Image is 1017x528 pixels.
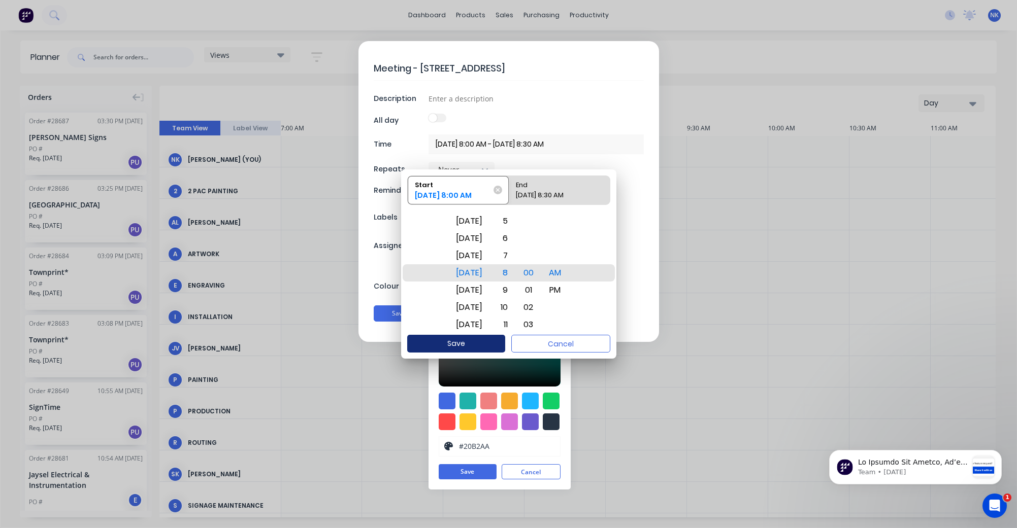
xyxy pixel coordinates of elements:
span: 1 [1003,494,1011,502]
div: 5 [491,213,514,230]
div: #da70d6 [501,413,518,430]
div: #273444 [543,413,560,430]
div: #ff69b4 [480,413,497,430]
div: Time [374,139,426,150]
div: 00 [517,264,540,281]
div: 6 [491,230,514,247]
div: #6a5acd [522,413,539,430]
div: Reminder [374,185,426,196]
div: 03 [517,316,540,333]
div: 9 [491,281,514,299]
div: [DATE] [450,230,488,247]
div: Start [411,176,495,190]
button: Save [374,305,424,322]
div: [DATE] [450,316,488,333]
button: Cancel [502,464,561,479]
div: [DATE] [450,299,488,316]
div: Assignees [374,240,426,251]
div: #f6ab2f [501,393,518,409]
p: Message from Team, sent 2d ago [44,38,154,47]
div: #20b2aa [460,393,476,409]
div: [DATE] 8:30 AM [512,190,596,204]
div: #4169e1 [439,393,455,409]
div: Minute [515,211,541,335]
button: Save [407,335,505,353]
div: 10 [491,299,514,316]
div: #13ce66 [543,393,560,409]
iframe: Intercom live chat [982,494,1007,518]
div: #f08080 [480,393,497,409]
div: [DATE] [450,247,488,264]
div: Description [374,93,426,104]
div: 7 [491,247,514,264]
button: Save [439,464,497,479]
div: #ffc82c [460,413,476,430]
div: [DATE] [450,213,488,230]
input: Enter a description [429,91,644,106]
div: 8 [491,264,514,281]
div: Colour [374,281,426,292]
div: #ff4949 [439,413,455,430]
div: PM [543,281,567,299]
div: [DATE] [450,264,488,281]
div: End [512,176,596,190]
div: [DATE] [450,281,488,299]
div: [DATE] 8:00 AM [411,190,495,204]
div: Date [448,211,490,335]
div: AM [543,264,567,281]
div: All day [374,115,426,126]
button: Cancel [511,335,610,353]
div: 01 [517,281,540,299]
textarea: Meeting - [STREET_ADDRESS] [374,56,644,80]
div: #1fb6ff [522,393,539,409]
div: Hour [490,211,515,335]
div: 02 [517,299,540,316]
iframe: Intercom notifications message [814,430,1017,501]
div: Labels [374,212,426,223]
div: Repeats [374,164,426,174]
div: 11 [491,316,514,333]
